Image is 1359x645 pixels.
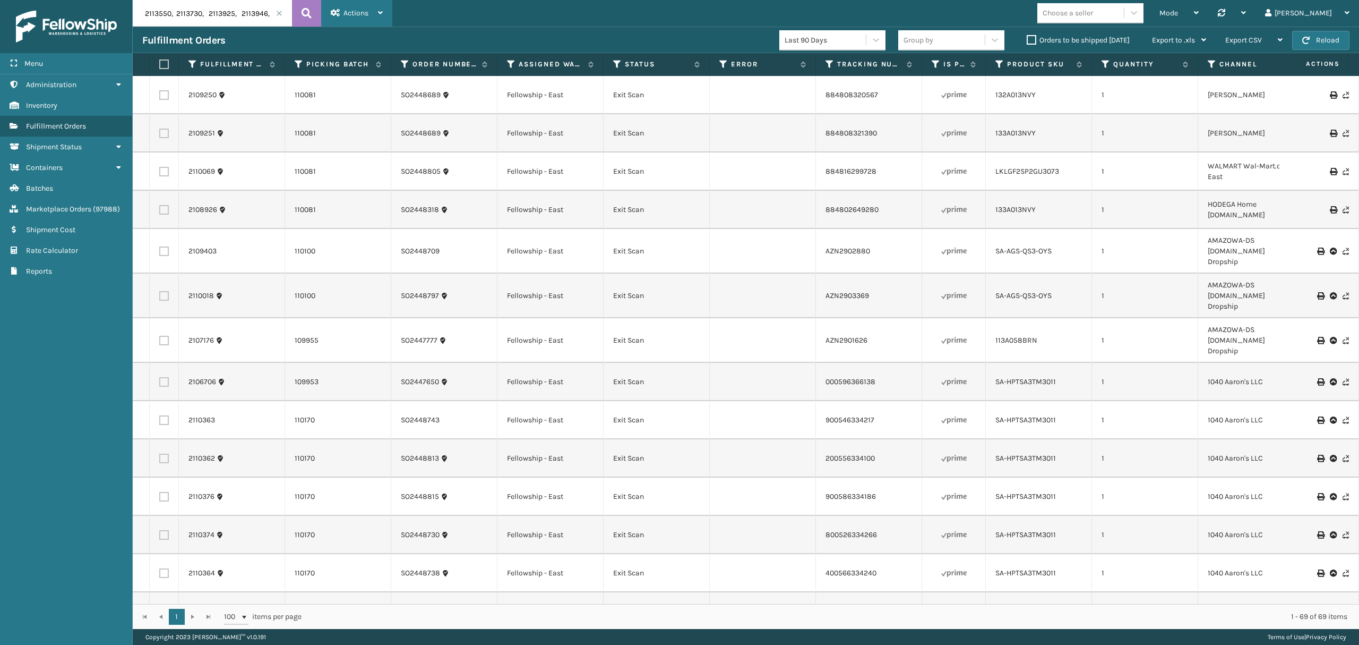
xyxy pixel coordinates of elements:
a: 113A058BRN [995,336,1037,345]
td: Exit Scan [604,363,710,401]
i: Print BOL [1317,337,1323,344]
i: Print BOL [1317,570,1323,577]
td: 1 [1092,592,1198,631]
td: Exit Scan [604,191,710,229]
td: Fellowship - East [497,152,604,191]
td: 110170 [285,478,391,516]
i: Never Shipped [1343,130,1349,137]
label: Product SKU [1007,60,1071,69]
td: Exit Scan [604,439,710,478]
td: [PERSON_NAME] [1198,76,1304,114]
a: 1 [169,609,185,625]
td: Fellowship - East [497,401,604,439]
p: Copyright 2023 [PERSON_NAME]™ v 1.0.191 [145,629,266,645]
span: Mode [1159,9,1178,18]
td: 1 [1092,274,1198,318]
td: Exit Scan [604,76,710,114]
span: Administration [26,80,76,89]
a: 2110374 [188,530,214,540]
span: Marketplace Orders [26,205,91,214]
i: Never Shipped [1343,168,1349,175]
label: Status [625,60,689,69]
a: 2110364 [188,568,215,579]
td: 109953 [285,363,391,401]
label: Fulfillment Order Id [200,60,264,69]
span: Rate Calculator [26,246,78,255]
td: Exit Scan [604,592,710,631]
a: 2110018 [188,291,214,301]
i: Never Shipped [1343,292,1349,300]
a: SO2448797 [401,291,439,301]
td: 1040 Aaron's LLC [1198,401,1304,439]
a: SO2448709 [401,246,440,257]
i: Never Shipped [1343,570,1349,577]
td: Exit Scan [604,554,710,592]
td: 110081 [285,114,391,152]
td: 110170 [285,401,391,439]
td: Fellowship - East [497,114,604,152]
label: Quantity [1113,60,1177,69]
td: 110100 [285,229,391,274]
td: Exit Scan [604,478,710,516]
td: Exit Scan [604,152,710,191]
span: Fulfillment Orders [26,122,86,131]
i: Print BOL [1317,378,1323,386]
i: Print BOL [1317,292,1323,300]
span: Shipment Cost [26,225,75,234]
a: SA-HPTSA3TM3011 [995,530,1056,539]
div: 1 - 69 of 69 items [316,612,1347,622]
td: 1 [1092,401,1198,439]
a: SA-HPTSA3TM3011 [995,377,1056,386]
td: 200556334100 [816,439,922,478]
i: Upload BOL [1330,378,1336,386]
td: Fellowship - East [497,363,604,401]
td: Fellowship - East [497,478,604,516]
td: AMAZOWA-DS [DOMAIN_NAME] Dropship [1198,318,1304,363]
i: Print Label [1330,91,1336,99]
td: 1 [1092,152,1198,191]
i: Never Shipped [1343,417,1349,424]
i: Never Shipped [1343,455,1349,462]
td: Fellowship - East [497,318,604,363]
td: 000566301970 [816,592,922,631]
td: 110081 [285,191,391,229]
i: Upload BOL [1330,531,1336,539]
i: Print Label [1330,168,1336,175]
td: Fellowship - East [497,76,604,114]
i: Never Shipped [1343,248,1349,255]
a: 133A013NVY [995,205,1036,214]
div: Choose a seller [1043,7,1093,19]
a: 884816299728 [825,167,876,176]
div: Group by [904,35,933,46]
td: 1 [1092,363,1198,401]
td: 1 [1092,76,1198,114]
td: 110170 [285,439,391,478]
td: 400566334240 [816,554,922,592]
td: 1040 Aaron's LLC [1198,478,1304,516]
a: 884802649280 [825,205,879,214]
td: Exit Scan [604,114,710,152]
a: SO2448813 [401,453,439,464]
td: 000596366138 [816,363,922,401]
td: Fellowship - East [497,191,604,229]
a: SA-AGS-QS3-OYS [995,247,1052,256]
td: 110081 [285,76,391,114]
td: 110081 [285,152,391,191]
i: Upload BOL [1330,337,1336,344]
span: Containers [26,163,63,172]
label: Channel [1219,60,1284,69]
a: SO2447650 [401,377,439,387]
i: Upload BOL [1330,292,1336,300]
td: 1 [1092,478,1198,516]
td: Exit Scan [604,401,710,439]
i: Never Shipped [1343,91,1349,99]
label: Is Prime [943,60,965,69]
a: 2109403 [188,246,217,257]
td: Fellowship - East [497,439,604,478]
span: items per page [224,609,302,625]
a: 2110362 [188,453,215,464]
button: Reload [1292,31,1349,50]
td: Exit Scan [604,229,710,274]
label: Error [731,60,795,69]
label: Picking Batch [306,60,371,69]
